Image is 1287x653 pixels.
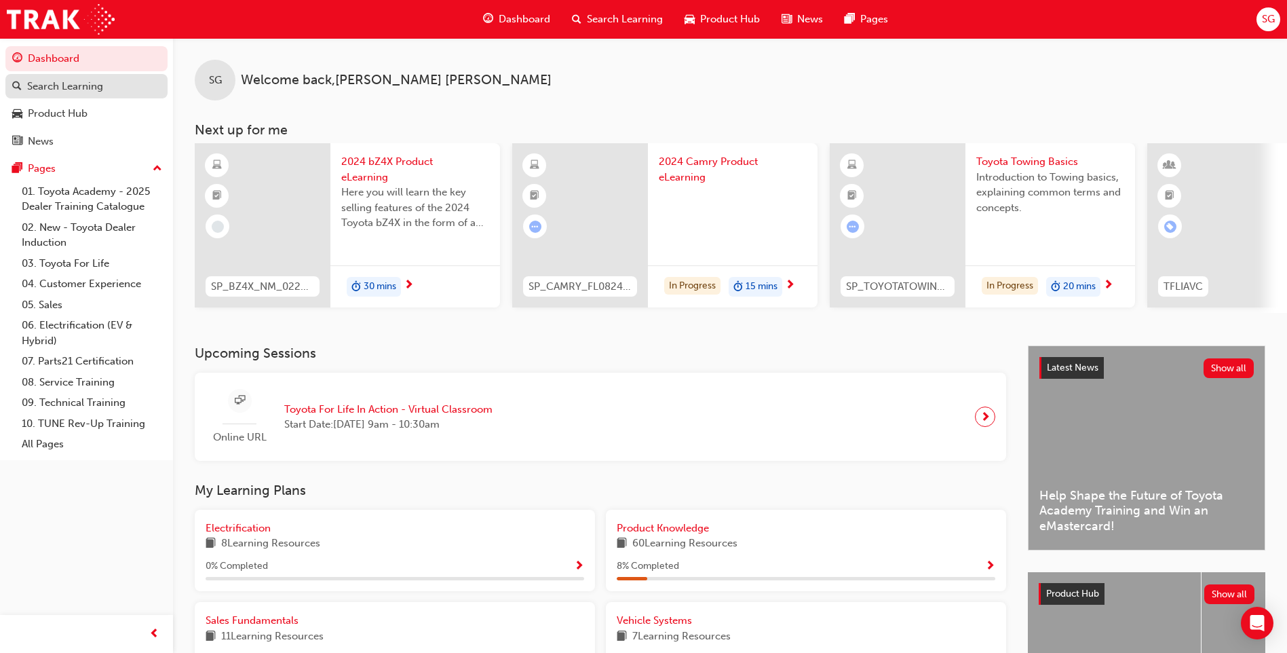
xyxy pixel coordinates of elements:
span: SP_CAMRY_FL0824_EL [529,279,632,295]
a: 04. Customer Experience [16,274,168,295]
a: Latest NewsShow all [1039,357,1254,379]
a: 05. Sales [16,295,168,316]
div: In Progress [982,277,1038,295]
span: booktick-icon [212,187,222,205]
h3: My Learning Plans [195,483,1006,498]
span: 0 % Completed [206,559,268,574]
span: learningResourceType_ELEARNING-icon [847,157,857,174]
a: pages-iconPages [834,5,899,33]
span: next-icon [785,280,795,292]
span: Toyota For Life In Action - Virtual Classroom [284,402,493,417]
span: Online URL [206,430,273,445]
span: pages-icon [12,163,22,175]
span: news-icon [12,136,22,148]
span: next-icon [1103,280,1113,292]
span: guage-icon [483,11,493,28]
span: guage-icon [12,53,22,65]
a: guage-iconDashboard [472,5,561,33]
div: News [28,134,54,149]
span: 2024 bZ4X Product eLearning [341,154,489,185]
span: 20 mins [1063,279,1096,295]
h3: Upcoming Sessions [195,346,1006,361]
span: Product Hub [700,12,760,27]
button: Pages [5,156,168,181]
div: In Progress [664,277,721,295]
span: duration-icon [733,278,743,296]
div: Pages [28,161,56,176]
button: SG [1256,7,1280,31]
a: SP_CAMRY_FL0824_EL2024 Camry Product eLearningIn Progressduration-icon15 mins [512,143,818,307]
span: booktick-icon [1165,187,1174,205]
a: 10. TUNE Rev-Up Training [16,413,168,434]
a: Latest NewsShow allHelp Shape the Future of Toyota Academy Training and Win an eMastercard! [1028,346,1265,551]
span: Latest News [1047,362,1098,373]
span: booktick-icon [530,187,539,205]
span: book-icon [617,629,627,646]
span: TFLIAVC [1164,279,1203,295]
a: 09. Technical Training [16,392,168,413]
span: learningResourceType_INSTRUCTOR_LED-icon [1165,157,1174,174]
span: Welcome back , [PERSON_NAME] [PERSON_NAME] [241,73,552,88]
img: Trak [7,4,115,35]
a: Product Hub [5,101,168,126]
span: SP_TOYOTATOWING_0424 [846,279,949,295]
span: Product Knowledge [617,522,709,534]
span: SG [209,73,222,88]
span: 8 % Completed [617,559,679,574]
span: 60 Learning Resources [632,536,737,553]
span: Show Progress [985,561,995,573]
span: News [797,12,823,27]
span: learningRecordVerb_NONE-icon [212,221,224,233]
span: Show Progress [574,561,584,573]
span: Search Learning [587,12,663,27]
button: Show Progress [574,558,584,575]
a: Search Learning [5,74,168,99]
span: Pages [860,12,888,27]
div: Product Hub [28,106,88,122]
span: search-icon [572,11,581,28]
a: 01. Toyota Academy - 2025 Dealer Training Catalogue [16,181,168,217]
span: SG [1262,12,1275,27]
a: Dashboard [5,46,168,71]
a: Product HubShow all [1039,583,1254,605]
a: SP_BZ4X_NM_0224_EL012024 bZ4X Product eLearningHere you will learn the key selling features of th... [195,143,500,307]
span: Help Shape the Future of Toyota Academy Training and Win an eMastercard! [1039,488,1254,534]
span: Introduction to Towing basics, explaining common terms and concepts. [976,170,1124,216]
a: News [5,129,168,154]
span: learningRecordVerb_ATTEMPT-icon [529,221,541,233]
a: 02. New - Toyota Dealer Induction [16,217,168,253]
button: Show all [1204,358,1254,378]
button: DashboardSearch LearningProduct HubNews [5,43,168,156]
span: learningResourceType_ELEARNING-icon [530,157,539,174]
span: 8 Learning Resources [221,536,320,553]
span: search-icon [12,81,22,93]
span: Vehicle Systems [617,614,692,627]
span: next-icon [980,407,991,426]
a: Product Knowledge [617,521,995,536]
span: Here you will learn the key selling features of the 2024 Toyota bZ4X in the form of a virtual 6-p... [341,185,489,231]
a: car-iconProduct Hub [674,5,771,33]
span: learningRecordVerb_ATTEMPT-icon [847,221,859,233]
span: Toyota Towing Basics [976,154,1124,170]
a: 08. Service Training [16,372,168,393]
span: Electrification [206,522,271,534]
a: 07. Parts21 Certification [16,351,168,372]
span: 15 mins [746,279,777,295]
span: 2024 Camry Product eLearning [659,154,807,185]
div: Open Intercom Messenger [1241,607,1273,639]
span: car-icon [685,11,695,28]
span: sessionType_ONLINE_URL-icon [235,392,245,409]
span: SP_BZ4X_NM_0224_EL01 [211,279,314,295]
span: duration-icon [351,278,361,296]
span: book-icon [206,629,216,646]
span: learningResourceType_ELEARNING-icon [212,157,222,174]
div: Search Learning [27,79,103,94]
span: Start Date: [DATE] 9am - 10:30am [284,417,493,432]
a: Vehicle Systems [617,613,995,629]
span: car-icon [12,108,22,120]
span: prev-icon [149,626,159,643]
a: Electrification [206,521,584,536]
a: All Pages [16,434,168,455]
span: learningRecordVerb_ENROLL-icon [1164,221,1176,233]
span: pages-icon [845,11,855,28]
